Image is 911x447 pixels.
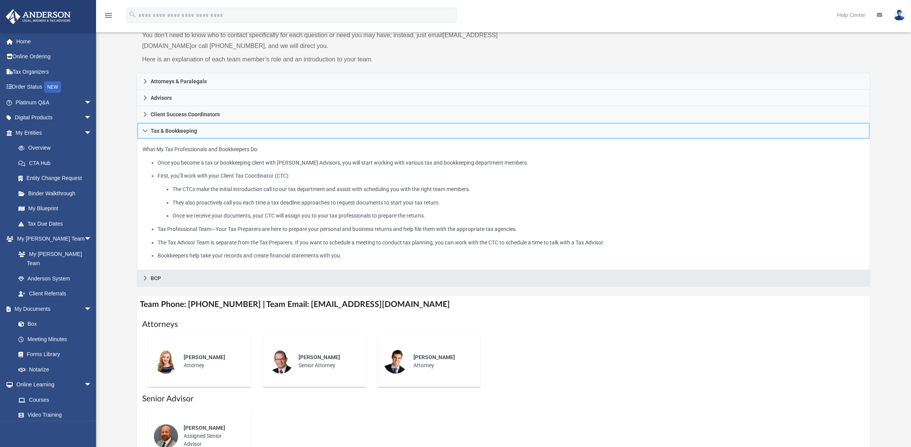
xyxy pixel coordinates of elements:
a: Meeting Minutes [11,332,100,347]
span: arrow_drop_down [84,95,100,111]
a: Attorneys & Paralegals [137,73,870,90]
i: menu [104,11,113,20]
a: Box [11,317,96,332]
a: Order StatusNEW [5,79,103,95]
h4: Team Phone: [PHONE_NUMBER] | Team Email: [EMAIL_ADDRESS][DOMAIN_NAME] [137,296,870,313]
li: Once you become a tax or bookkeeping client with [PERSON_NAME] Advisors, you will start working w... [158,158,865,168]
div: Senior Attorney [293,348,360,375]
a: Online Ordering [5,49,103,64]
a: CTA Hub [11,155,103,171]
img: thumbnail [269,349,293,374]
a: Binder Walkthrough [11,186,103,201]
img: thumbnail [154,349,178,374]
i: search [128,10,137,19]
a: Home [5,34,103,49]
span: Tax & Bookkeeping [151,128,197,134]
li: The CTCs make the initial introduction call to our tax department and assist with scheduling you ... [173,185,865,194]
a: BCP [137,270,870,287]
li: First, you’ll work with your Client Tax Coordinator (CTC) [158,171,865,221]
a: Entity Change Request [11,171,103,186]
li: Once we receive your documents, your CTC will assign you to your tax professionals to prepare the... [173,211,865,221]
div: Attorney [408,348,475,375]
a: [EMAIL_ADDRESS][DOMAIN_NAME] [142,32,498,49]
a: Digital Productsarrow_drop_down [5,110,103,125]
li: Tax Professional Team—Your Tax Preparers are here to prepare your personal and business returns a... [158,224,865,234]
img: Anderson Advisors Platinum Portal [3,9,73,24]
span: arrow_drop_down [84,125,100,141]
a: Tax Due Dates [11,216,103,231]
div: Tax & Bookkeeping [137,139,870,271]
a: Tax & Bookkeeping [137,123,870,139]
div: Attorney [178,348,246,375]
a: menu [104,15,113,20]
li: The Tax Advisor Team is separate from the Tax Preparers. If you want to schedule a meeting to con... [158,238,865,247]
img: User Pic [894,10,905,21]
span: Client Success Coordinators [151,112,220,117]
a: Courses [11,392,100,407]
span: [PERSON_NAME] [184,354,225,360]
h1: Senior Advisor [142,393,865,404]
a: Forms Library [11,347,96,362]
img: thumbnail [383,349,408,374]
a: Online Learningarrow_drop_down [5,377,100,393]
a: My Blueprint [11,201,100,216]
span: [PERSON_NAME] [299,354,340,360]
span: [PERSON_NAME] [184,425,225,431]
span: Advisors [151,95,172,101]
a: Anderson System [11,271,100,286]
a: Video Training [11,407,96,423]
a: Tax Organizers [5,64,103,79]
span: arrow_drop_down [84,110,100,126]
a: My Entitiesarrow_drop_down [5,125,103,140]
a: My Documentsarrow_drop_down [5,301,100,317]
p: What My Tax Professionals and Bookkeepers Do: [143,145,865,261]
li: They also proactively call you each time a tax deadline approaches to request documents to start ... [173,198,865,208]
span: Attorneys & Paralegals [151,79,207,84]
a: Notarize [11,362,100,377]
h1: Attorneys [142,319,865,330]
li: Bookkeepers help take your records and create financial statements with you. [158,251,865,261]
a: Overview [11,140,103,156]
span: arrow_drop_down [84,377,100,393]
span: BCP [151,275,161,281]
a: Client Success Coordinators [137,106,870,123]
p: Here is an explanation of each team member’s role and an introduction to your team. [142,54,498,65]
a: Platinum Q&Aarrow_drop_down [5,95,103,110]
span: arrow_drop_down [84,301,100,317]
a: Client Referrals [11,286,100,302]
p: You don’t need to know who to contact specifically for each question or need you may have; instea... [142,30,498,51]
span: arrow_drop_down [84,231,100,247]
span: [PERSON_NAME] [413,354,455,360]
a: My [PERSON_NAME] Team [11,246,96,271]
a: My [PERSON_NAME] Teamarrow_drop_down [5,231,100,247]
a: Advisors [137,90,870,106]
div: NEW [44,81,61,93]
